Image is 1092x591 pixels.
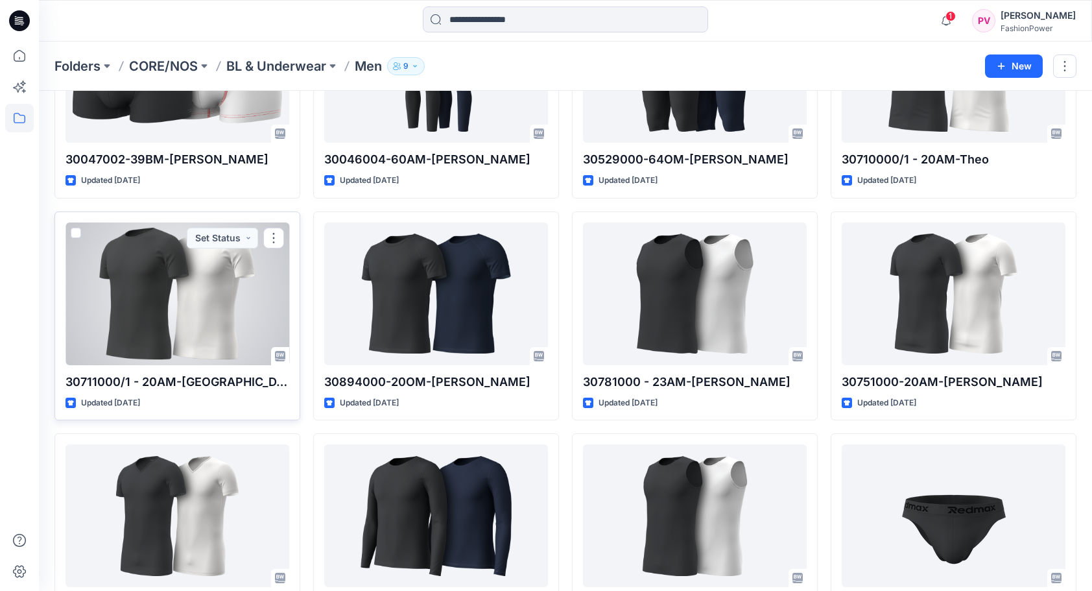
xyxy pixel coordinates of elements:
[599,396,658,410] p: Updated [DATE]
[403,59,409,73] p: 9
[340,396,399,410] p: Updated [DATE]
[842,223,1065,365] a: 30751000-20AM-Tobias
[340,174,399,187] p: Updated [DATE]
[583,223,807,365] a: 30781000 - 23AM-Tim
[1001,23,1076,33] div: FashionPower
[387,57,425,75] button: 9
[583,444,807,587] a: 30784000 - 23AM-Thomas
[81,396,140,410] p: Updated [DATE]
[842,151,1065,169] p: 30710000/1 - 20AM-Theo
[129,57,198,75] a: CORE/NOS
[324,373,548,391] p: 30894000-20OM-[PERSON_NAME]
[599,174,658,187] p: Updated [DATE]
[972,9,995,32] div: PV
[842,444,1065,587] a: 30827000-34AM-Tate
[65,223,289,365] a: 30711000/1 - 20AM-Troy
[857,174,916,187] p: Updated [DATE]
[945,11,956,21] span: 1
[65,373,289,391] p: 30711000/1 - 20AM-[GEOGRAPHIC_DATA]
[857,396,916,410] p: Updated [DATE]
[1001,8,1076,23] div: [PERSON_NAME]
[324,151,548,169] p: 30046004-60AM-[PERSON_NAME]
[54,57,101,75] a: Folders
[65,444,289,587] a: 30750000-20AM-Tristan
[324,444,548,587] a: 30045004 - 21AM-Tyson
[226,57,326,75] a: BL & Underwear
[81,174,140,187] p: Updated [DATE]
[583,373,807,391] p: 30781000 - 23AM-[PERSON_NAME]
[583,151,807,169] p: 30529000-64OM-[PERSON_NAME]
[324,223,548,365] a: 30894000-20OM-Tripp
[65,151,289,169] p: 30047002-39BM-[PERSON_NAME]
[355,57,382,75] p: Men
[842,373,1065,391] p: 30751000-20AM-[PERSON_NAME]
[985,54,1043,78] button: New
